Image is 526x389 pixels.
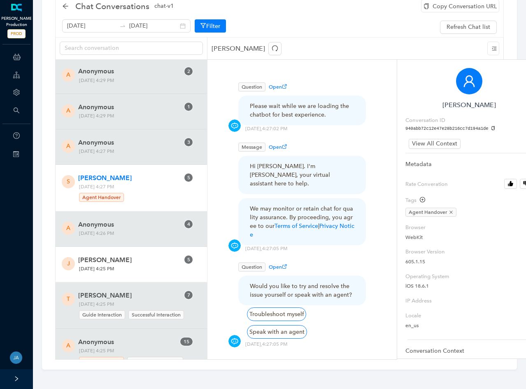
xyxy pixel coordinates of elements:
span: Anonymous [78,337,179,347]
span: Successful Interaction [128,310,184,319]
span: user [463,75,476,88]
span: Agent Handover [79,193,124,202]
div: Please wait while we are loading the chatbot for best experience. [250,102,354,119]
span: copy [491,126,496,131]
span: [DATE] 4:25 PM [76,300,190,320]
input: Search conversation [65,44,191,53]
span: Conversation Context [405,347,523,356]
span: [PERSON_NAME] [78,255,179,265]
button: Refresh Chat list [440,21,497,34]
span: Open [269,84,287,90]
span: Live Chat Interruption [127,357,183,366]
span: [DATE] 4:29 PM [76,112,155,120]
sup: 1 [184,103,193,111]
button: Rate Converation [504,179,517,189]
span: Anonymous [78,138,179,148]
span: We may monitor or retain chat for quality assurance. By proceeding, you agree to our [250,205,353,230]
div: Speak with an agent [247,325,307,339]
span: setting [13,89,20,96]
div: Hi [PERSON_NAME]. I'm [PERSON_NAME], your virtual assistant here to help. [250,162,354,188]
span: Anonymous [78,220,179,230]
span: Question [238,82,265,91]
img: chatbot_icon-blue.png [228,239,241,252]
span: A [66,341,70,350]
span: [DATE] 4:25 PM [76,265,155,273]
span: Refresh Chat list [447,23,490,32]
div: Troubleshoot myself [247,307,306,321]
span: redo [272,45,278,52]
span: menu-unfold [492,46,497,51]
label: Conversation ID [405,116,445,124]
span: [PERSON_NAME] [78,291,179,300]
span: chat-v1 [154,2,174,11]
a: Terms of Service [275,223,318,230]
span: search [13,107,20,114]
div: [DATE] , 4:27:05 PM [245,341,287,348]
img: chatbot_icon-blue.png [228,120,241,132]
div: Would you like to try and resolve the issue yourself or speak with an agent? [250,282,354,299]
span: question-circle [13,132,20,139]
div: [DATE] , 4:27:02 PM [245,125,287,132]
span: [PERSON_NAME] [78,173,179,183]
span: | [318,223,319,230]
span: Message [238,143,265,152]
span: A [66,70,70,80]
button: Filter [195,19,226,33]
button: View All Context [409,139,461,149]
span: Agent Handover [79,357,124,366]
span: [DATE] 4:26 PM [76,229,155,238]
span: 4 [187,221,190,227]
span: Metadata [405,160,523,169]
span: 1 [187,104,190,110]
span: [DATE] 4:29 PM [76,76,155,85]
span: 5 [186,339,189,344]
span: Question [238,262,265,272]
span: 5 [187,175,190,180]
sup: 15 [180,337,193,346]
span: View All Context [412,139,457,148]
span: close [449,210,453,214]
span: Guide Interaction [79,310,125,319]
span: [DATE] 4:25 PM [76,347,189,366]
span: 5 [187,257,190,262]
sup: 4 [184,220,193,228]
span: [DATE] 4:27 PM [76,183,155,202]
span: Anonymous [78,102,179,112]
span: copy [424,3,429,9]
span: T [67,295,70,304]
div: Tags [405,196,425,204]
img: 75b582d692b5a48a23301c8aae481074 [10,352,22,364]
p: [PERSON_NAME] [212,42,285,55]
div: back [62,3,69,10]
sup: 3 [184,138,193,146]
span: 3 [187,139,190,145]
span: arrow-left [62,3,69,9]
span: Anonymous [78,66,179,76]
span: J [67,259,70,268]
span: 7 [187,292,190,298]
span: [DATE] 4:27 PM [76,147,155,156]
span: A [66,106,70,115]
sup: 2 [184,67,193,75]
span: Open [269,264,287,270]
span: 2 [187,68,190,74]
span: swap-right [119,23,126,29]
sup: 7 [184,291,193,299]
span: plus-circle [420,197,425,202]
span: S [67,177,70,186]
input: Start date [67,21,116,30]
img: chatbot_icon-blue.png [228,335,241,347]
sup: 5 [184,173,193,182]
span: Open [269,144,287,150]
span: Agent Handover [405,208,456,217]
input: End date [129,21,178,30]
span: A [66,224,70,233]
span: 1 [184,339,186,344]
span: PROD [7,29,26,38]
span: A [66,142,70,151]
span: to [119,23,126,29]
sup: 5 [184,255,193,264]
div: [DATE] , 4:27:05 PM [245,245,287,252]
